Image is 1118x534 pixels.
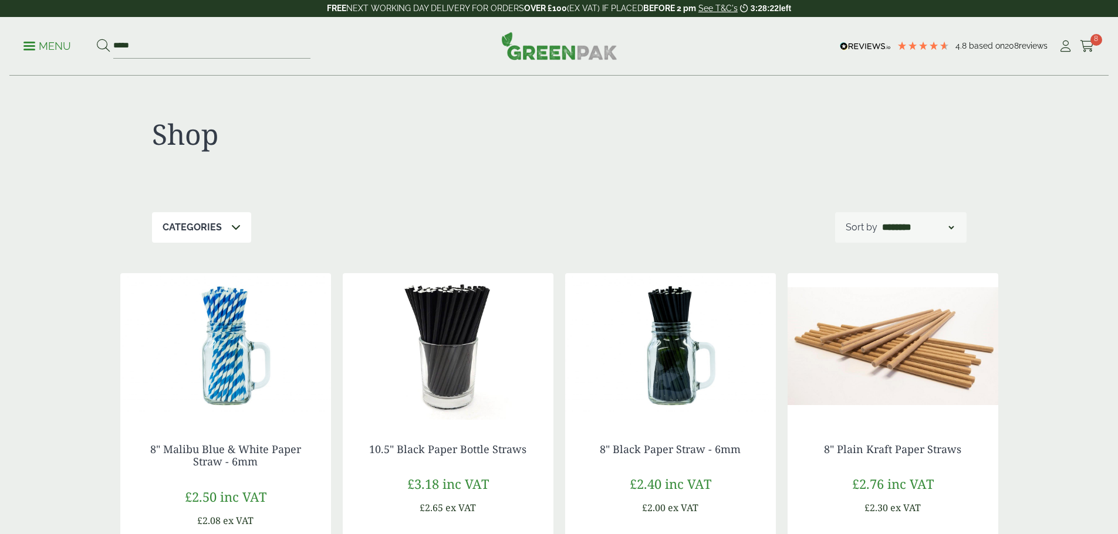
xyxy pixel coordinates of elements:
[751,4,779,13] span: 3:28:22
[1019,41,1048,50] span: reviews
[565,273,776,420] img: 8
[420,501,443,514] span: £2.65
[23,39,71,53] p: Menu
[197,514,221,527] span: £2.08
[23,39,71,51] a: Menu
[1080,40,1095,52] i: Cart
[150,442,301,469] a: 8" Malibu Blue & White Paper Straw - 6mm
[668,501,698,514] span: ex VAT
[327,4,346,13] strong: FREE
[1058,40,1073,52] i: My Account
[890,501,921,514] span: ex VAT
[897,40,950,51] div: 4.79 Stars
[501,32,617,60] img: GreenPak Supplies
[864,501,888,514] span: £2.30
[600,442,741,456] a: 8" Black Paper Straw - 6mm
[1005,41,1019,50] span: 208
[223,514,254,527] span: ex VAT
[1080,38,1095,55] a: 8
[698,4,738,13] a: See T&C's
[369,442,526,456] a: 10.5" Black Paper Bottle Straws
[1090,34,1102,46] span: 8
[955,41,969,50] span: 4.8
[445,501,476,514] span: ex VAT
[642,501,666,514] span: £2.00
[524,4,567,13] strong: OVER £100
[220,488,266,505] span: inc VAT
[846,220,877,234] p: Sort by
[443,475,489,492] span: inc VAT
[163,220,222,234] p: Categories
[120,273,331,420] img: 8
[665,475,711,492] span: inc VAT
[852,475,884,492] span: £2.76
[343,273,553,420] img: Black Sip Straw 2 - Copy
[779,4,791,13] span: left
[152,117,559,151] h1: Shop
[824,442,961,456] a: 8" Plain Kraft Paper Straws
[887,475,934,492] span: inc VAT
[630,475,661,492] span: £2.40
[643,4,696,13] strong: BEFORE 2 pm
[969,41,1005,50] span: Based on
[788,273,998,420] img: 10200.02-High kraft straw
[185,488,217,505] span: £2.50
[840,42,891,50] img: REVIEWS.io
[407,475,439,492] span: £3.18
[880,220,956,234] select: Shop order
